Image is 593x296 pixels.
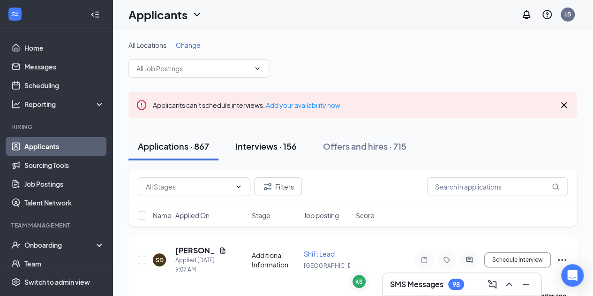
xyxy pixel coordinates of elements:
div: Interviews · 156 [235,140,297,152]
a: Talent Network [24,193,105,212]
svg: ChevronDown [235,183,242,190]
div: SD [156,256,164,264]
svg: ActiveChat [464,256,475,264]
a: Team [24,254,105,273]
div: Onboarding [24,240,97,250]
svg: MagnifyingGlass [552,183,559,190]
a: Applicants [24,137,105,156]
svg: Notifications [521,9,532,20]
svg: Collapse [90,10,100,19]
svg: Filter [262,181,273,192]
a: Scheduling [24,76,105,95]
div: Offers and hires · 715 [323,140,406,152]
svg: ChevronDown [191,9,203,20]
a: Sourcing Tools [24,156,105,175]
svg: Cross [558,99,570,111]
span: Name · Applied On [153,211,210,220]
span: Shift Lead [304,250,335,258]
h1: Applicants [128,7,188,23]
div: Applied [DATE] 9:07 AM [175,256,226,274]
span: Score [356,211,375,220]
span: Applicants can't schedule interviews. [153,101,340,109]
button: Minimize [518,277,533,292]
svg: ComposeMessage [487,279,498,290]
span: Job posting [304,211,339,220]
div: Additional Information [252,250,298,269]
div: LB [564,10,571,18]
div: Applications · 867 [138,140,209,152]
svg: Analysis [11,99,21,109]
button: Schedule Interview [484,252,551,267]
svg: ChevronDown [254,65,261,72]
div: Hiring [11,123,103,131]
div: 98 [452,281,460,288]
svg: Error [136,99,147,111]
svg: QuestionInfo [541,9,553,20]
div: KS [355,278,363,286]
svg: Settings [11,277,21,287]
span: [GEOGRAPHIC_DATA] [304,262,363,269]
input: All Job Postings [136,63,250,74]
svg: Ellipses [556,254,568,266]
span: All Locations [128,41,166,49]
h5: [PERSON_NAME] [175,245,215,256]
a: Messages [24,57,105,76]
div: Switch to admin view [24,277,90,287]
span: Change [176,41,201,49]
button: ChevronUp [502,277,517,292]
a: Home [24,38,105,57]
a: Add your availability now [266,101,340,109]
input: Search in applications [427,177,568,196]
div: Open Intercom Messenger [561,264,584,287]
svg: WorkstreamLogo [10,9,20,19]
svg: Note [419,256,430,264]
h3: SMS Messages [390,279,443,289]
svg: Document [219,247,226,254]
svg: ChevronUp [503,279,515,290]
span: Stage [252,211,270,220]
input: All Stages [146,182,231,192]
button: ComposeMessage [485,277,500,292]
button: Filter Filters [254,177,302,196]
div: Team Management [11,221,103,229]
svg: Minimize [520,279,532,290]
svg: UserCheck [11,240,21,250]
a: Job Postings [24,175,105,193]
svg: Tag [441,256,452,264]
div: Reporting [24,99,105,109]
